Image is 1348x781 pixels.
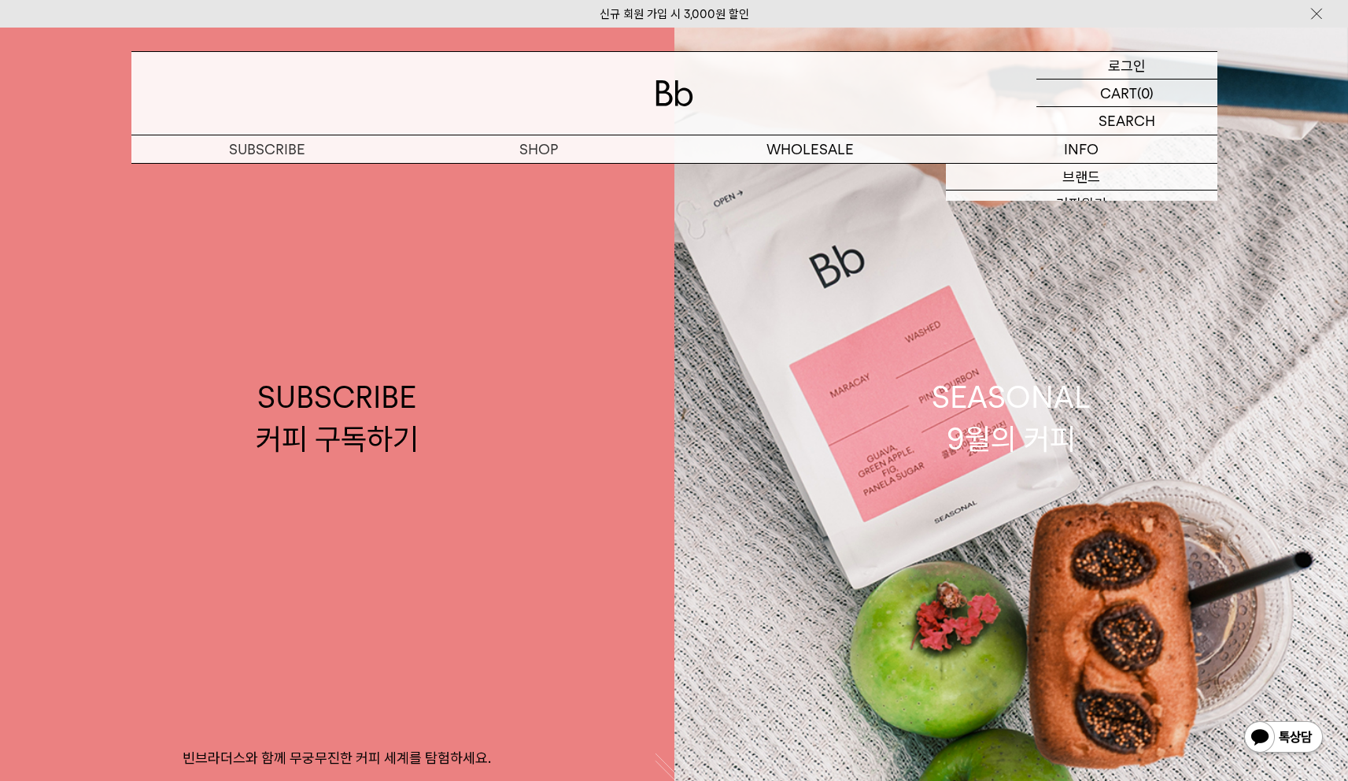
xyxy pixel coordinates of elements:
[1137,80,1154,106] p: (0)
[946,164,1217,191] a: 브랜드
[1108,52,1146,79] p: 로그인
[1243,720,1324,757] img: 카카오톡 채널 1:1 채팅 버튼
[946,191,1217,217] a: 커피위키
[1100,80,1137,106] p: CART
[600,7,749,21] a: 신규 회원 가입 시 3,000원 할인
[1036,80,1217,107] a: CART (0)
[1036,52,1217,80] a: 로그인
[674,135,946,163] p: WHOLESALE
[131,135,403,163] a: SUBSCRIBE
[656,80,693,106] img: 로고
[256,376,419,460] div: SUBSCRIBE 커피 구독하기
[403,135,674,163] a: SHOP
[932,376,1091,460] div: SEASONAL 9월의 커피
[1099,107,1155,135] p: SEARCH
[946,135,1217,163] p: INFO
